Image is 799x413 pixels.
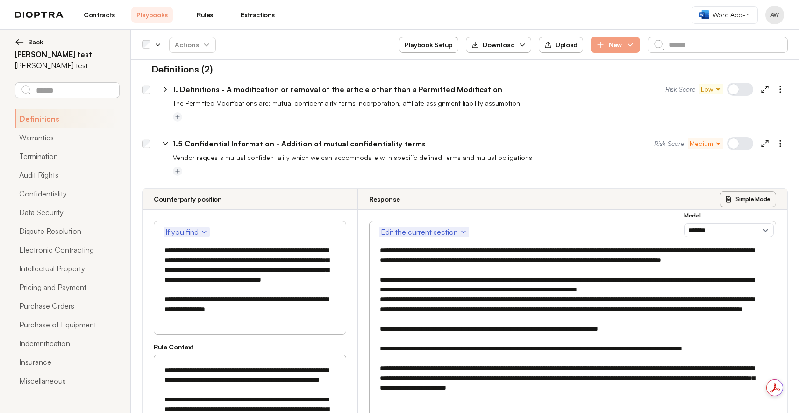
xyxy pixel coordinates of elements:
[684,223,774,237] select: Model
[173,112,182,122] button: Add tag
[381,226,467,238] span: Edit the current section
[15,37,119,47] button: Back
[184,7,226,23] a: Rules
[699,84,723,94] button: Low
[173,138,426,149] p: 1.5 Confidential Information - Addition of mutual confidentiality terms
[692,6,758,24] a: Word Add-in
[154,342,346,352] h3: Rule Context
[165,226,208,238] span: If you find
[544,41,578,49] div: Upload
[15,109,119,128] button: Definitions
[15,12,64,18] img: logo
[15,315,119,334] button: Purchase of Equipment
[699,10,709,19] img: word
[78,7,120,23] a: Contracts
[688,138,723,149] button: Medium
[15,203,119,222] button: Data Security
[131,7,173,23] a: Playbooks
[173,167,182,176] button: Add tag
[15,184,119,203] button: Confidentiality
[167,36,218,53] span: Actions
[173,99,788,108] p: The Permitted Modifications are: mutual confidentiality terms incorporation, affiliate assignment...
[237,7,278,23] a: Extractions
[684,212,774,219] h3: Model
[142,62,213,76] h1: Definitions (2)
[15,240,119,259] button: Electronic Contracting
[164,227,210,237] button: If you find
[154,195,222,204] h3: Counterparty position
[399,37,458,53] button: Playbook Setup
[169,37,216,53] button: Actions
[173,84,502,95] p: 1. Definitions - A modification or removal of the article other than a Permitted Modification
[15,147,119,166] button: Termination
[15,353,119,371] button: Insurance
[471,40,515,50] div: Download
[665,85,695,94] span: Risk Score
[15,259,119,278] button: Intellectual Property
[15,128,119,147] button: Warranties
[591,37,640,53] button: New
[701,85,721,94] span: Low
[15,222,119,240] button: Dispute Resolution
[466,37,531,53] button: Download
[142,41,150,49] div: Select all
[15,297,119,315] button: Purchase Orders
[379,227,469,237] button: Edit the current section
[654,139,684,148] span: Risk Score
[713,10,750,20] span: Word Add-in
[173,153,788,162] p: Vendor requests mutual confidentiality which we can accommodate with specific defined terms and m...
[15,278,119,297] button: Pricing and Payment
[28,37,43,47] span: Back
[15,166,119,184] button: Audit Rights
[15,37,24,47] img: left arrow
[369,195,400,204] h3: Response
[539,37,583,53] button: Upload
[15,334,119,353] button: Indemnification
[765,6,784,24] button: Profile menu
[15,60,88,71] p: [PERSON_NAME] test
[15,371,119,390] button: Miscellaneous
[720,191,776,207] button: Simple Mode
[15,49,119,60] h2: [PERSON_NAME] test
[690,139,721,148] span: Medium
